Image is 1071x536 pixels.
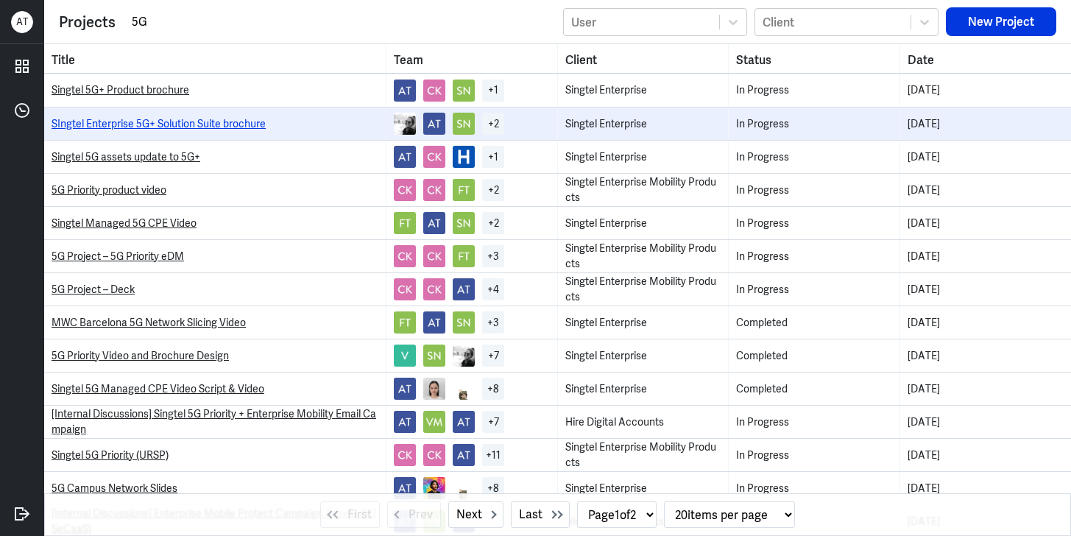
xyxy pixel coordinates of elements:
[558,472,729,504] td: Client
[386,406,558,438] td: Team
[386,74,558,107] td: Team
[394,179,416,201] img: avatar.jpg
[130,11,556,33] input: Search
[729,373,900,405] td: Status
[44,141,386,173] td: Title
[52,183,166,197] a: 5G Priority product video
[565,116,721,132] div: Singtel Enterprise
[423,411,445,433] img: avatar.jpg
[908,282,1064,297] div: [DATE]
[44,339,386,372] td: Title
[386,439,558,471] td: Team
[558,373,729,405] td: Client
[456,506,482,523] span: Next
[482,477,504,499] div: + 8
[736,216,892,231] div: In Progress
[558,439,729,471] td: Client
[729,240,900,272] td: Status
[908,183,1064,198] div: [DATE]
[908,348,1064,364] div: [DATE]
[453,311,475,334] img: avatar.jpg
[511,501,570,528] button: Last
[386,306,558,339] td: Team
[52,448,169,462] a: Singtel 5G Priority (URSP)
[394,80,416,102] img: avatar.jpg
[565,82,721,98] div: Singtel Enterprise
[908,448,1064,463] div: [DATE]
[565,149,721,165] div: Singtel Enterprise
[52,482,177,495] a: 5G Campus Network Slides
[44,439,386,471] td: Title
[453,179,475,201] img: avatar.jpg
[736,415,892,430] div: In Progress
[565,381,721,397] div: Singtel Enterprise
[386,207,558,239] td: Team
[386,472,558,504] td: Team
[394,345,416,367] img: avatar.jpg
[394,411,416,433] img: avatar.jpg
[908,481,1064,496] div: [DATE]
[558,74,729,107] td: Client
[453,113,475,135] img: avatar.jpg
[558,339,729,372] td: Client
[482,113,504,135] div: + 2
[453,345,475,367] img: download.jpg
[386,141,558,173] td: Team
[519,506,542,523] span: Last
[558,107,729,140] td: Client
[52,283,135,296] a: 5G Project – Deck
[558,207,729,239] td: Client
[394,212,416,234] img: avatar.jpg
[52,250,184,263] a: 5G Project – 5G Priority eDM
[729,74,900,107] td: Status
[482,245,504,267] div: + 3
[729,141,900,173] td: Status
[386,174,558,206] td: Team
[908,415,1064,430] div: [DATE]
[423,345,445,367] img: avatar.jpg
[908,82,1064,98] div: [DATE]
[729,174,900,206] td: Status
[44,373,386,405] td: Title
[482,444,504,466] div: + 11
[482,345,504,367] div: + 7
[423,179,445,201] img: avatar.jpg
[558,273,729,306] td: Client
[394,477,416,499] img: avatar.jpg
[52,316,246,329] a: MWC Barcelona 5G Network Slicing Video
[482,80,504,102] div: + 1
[565,348,721,364] div: Singtel Enterprise
[394,146,416,168] img: avatar.jpg
[736,82,892,98] div: In Progress
[52,216,197,230] a: Singtel Managed 5G CPE Video
[908,315,1064,331] div: [DATE]
[558,406,729,438] td: Client
[52,382,264,395] a: Singtel 5G Managed CPE Video Script & Video
[394,278,416,300] img: avatar.jpg
[423,378,445,400] img: Pauline_Bolanos.jpg
[558,44,729,73] th: Toggle SortBy
[565,315,721,331] div: Singtel Enterprise
[52,117,266,130] a: SIngtel Enterprise 5G+ Solution Suite brochure
[736,348,892,364] div: Completed
[44,273,386,306] td: Title
[736,481,892,496] div: In Progress
[729,439,900,471] td: Status
[394,113,416,135] img: download.jpg
[394,378,416,400] img: avatar.jpg
[423,146,445,168] img: avatar.jpg
[44,107,386,140] td: Title
[44,174,386,206] td: Title
[44,207,386,239] td: Title
[59,11,116,33] div: Projects
[347,506,372,523] span: First
[423,245,445,267] img: avatar.jpg
[386,44,558,73] th: Toggle SortBy
[565,440,721,470] div: Singtel Enterprise Mobility Products
[423,278,445,300] img: avatar.jpg
[423,444,445,466] img: avatar.jpg
[423,477,445,499] img: Untitled.jpg
[453,444,475,466] img: avatar.jpg
[44,406,386,438] td: Title
[558,306,729,339] td: Client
